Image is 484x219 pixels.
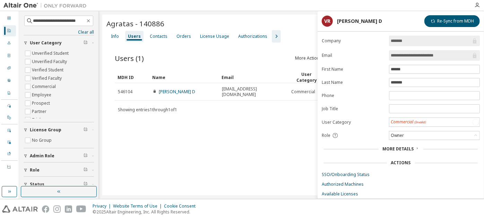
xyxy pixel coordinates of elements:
div: Owner [390,132,405,139]
span: 546104 [118,89,132,95]
label: Partner [32,107,48,116]
button: User Category [24,35,94,51]
div: Authorizations [238,34,267,39]
button: License Group [24,122,94,138]
img: linkedin.svg [65,205,72,213]
span: Showing entries 1 through 1 of 1 [118,107,177,113]
span: User Category [30,40,62,46]
div: User Category [291,71,322,83]
label: Last Name [322,80,385,85]
div: Commercial [391,119,426,125]
label: Unverified Faculty [32,58,68,66]
div: Info [111,34,119,39]
a: Authorized Machines [322,182,480,187]
span: Clear filter [84,127,88,133]
label: Employee [32,91,53,99]
label: Job Title [322,106,385,112]
p: © 2025 Altair Engineering, Inc. All Rights Reserved. [93,209,200,215]
a: Available Licenses [322,191,480,197]
img: youtube.svg [76,205,86,213]
div: Company Events [3,137,16,148]
div: On Prem [3,112,16,123]
span: (Invalid) [414,120,426,124]
span: Role [322,133,330,138]
img: facebook.svg [42,205,49,213]
div: Users [3,38,16,49]
div: Owner [389,131,479,140]
button: Status [24,177,94,192]
label: Unverified Student [32,49,70,58]
label: Email [322,53,385,58]
a: SSO/Onboarding Status [322,172,480,177]
span: Agratas - 140886 [106,19,164,28]
span: Clear filter [84,167,88,173]
img: instagram.svg [53,205,61,213]
div: MDH ID [118,72,147,83]
img: Altair One [3,2,90,9]
div: Website Terms of Use [113,203,164,209]
div: Orders [176,34,191,39]
button: Admin Role [24,148,94,164]
button: Re-Sync from MDH [424,15,480,27]
div: Company Profile [3,88,16,99]
div: SKUs [3,63,16,74]
label: Commercial [32,82,57,91]
div: License Usage [200,34,229,39]
div: Privacy [93,203,113,209]
label: Verified Student [32,66,65,74]
div: Actions [391,160,411,166]
div: User Events [3,125,16,136]
span: [EMAIL_ADDRESS][DOMAIN_NAME] [222,86,285,97]
span: Admin Role [30,153,54,159]
span: Status [30,182,44,187]
div: Email [222,72,285,83]
div: User Profile [3,75,16,86]
div: Users [128,34,141,39]
label: First Name [322,67,385,72]
label: User Category [322,120,385,125]
span: Users (1) [115,53,144,63]
span: Role [30,167,40,173]
div: Product Downloads [3,149,16,160]
img: altair_logo.svg [2,205,38,213]
div: Contacts [150,34,167,39]
div: [PERSON_NAME] D [337,18,382,24]
span: License Group [30,127,61,133]
div: Units Usage BI [3,161,16,173]
span: Commercial [291,89,315,95]
label: Prospect [32,99,51,107]
span: Clear filter [84,153,88,159]
a: [PERSON_NAME] D [159,89,195,95]
span: Clear filter [84,182,88,187]
label: Company [322,38,385,44]
div: VR [322,16,333,27]
button: More Actions [295,52,328,64]
span: More Details [383,146,414,152]
div: Managed [3,100,16,112]
a: Clear all [24,29,94,35]
button: Role [24,163,94,178]
div: Orders [3,50,16,61]
span: Clear filter [84,40,88,46]
label: Verified Faculty [32,74,63,82]
label: No Group [32,136,53,144]
div: Name [152,72,216,83]
div: Dashboard [3,13,16,24]
div: Companies [3,25,16,36]
div: Commercial (Invalid) [389,118,479,126]
label: Trial [32,116,42,124]
label: Phone [322,93,385,98]
div: Cookie Consent [164,203,200,209]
